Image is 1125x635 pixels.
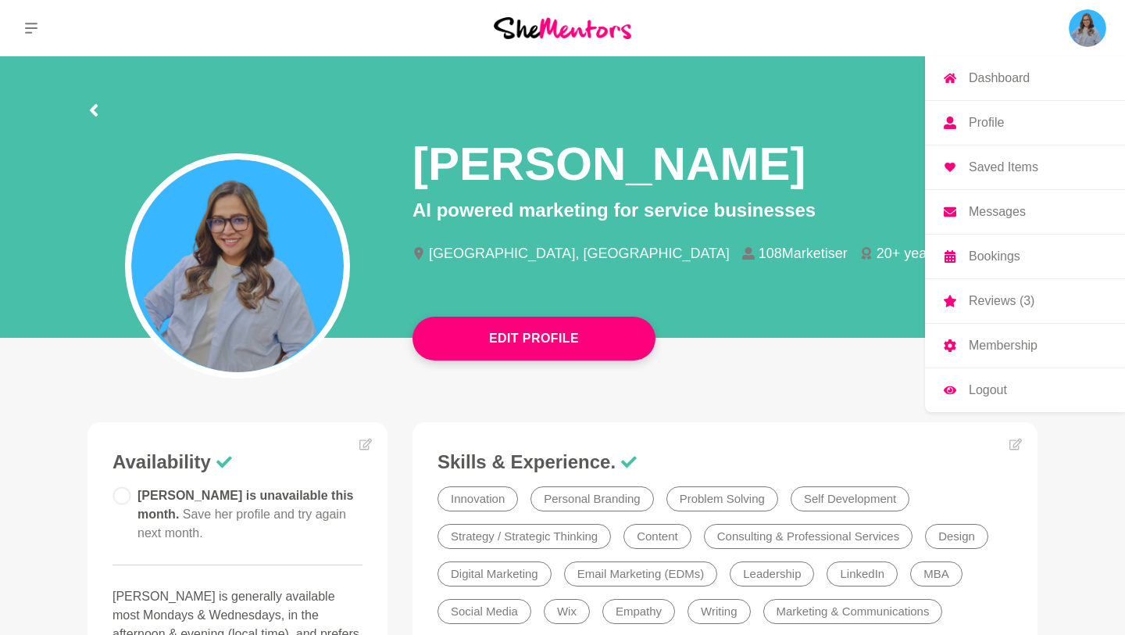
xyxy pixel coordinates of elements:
[742,246,860,260] li: 108Marketiser
[925,235,1125,278] a: Bookings
[1069,9,1106,47] a: Mona SwarupDashboardProfileSaved ItemsMessagesBookingsReviews (3)MembershipLogout
[412,246,742,260] li: [GEOGRAPHIC_DATA], [GEOGRAPHIC_DATA]
[494,17,631,38] img: She Mentors Logo
[412,196,1037,224] p: AI powered marketing for service businesses
[969,384,1007,396] p: Logout
[969,117,1004,129] p: Profile
[137,508,346,540] span: Save her profile and try again next month.
[925,190,1125,234] a: Messages
[925,145,1125,189] a: Saved Items
[969,250,1020,263] p: Bookings
[437,450,1012,474] h3: Skills & Experience.
[969,295,1034,307] p: Reviews (3)
[860,246,952,260] li: 20+ years
[969,161,1038,174] p: Saved Items
[137,489,354,540] span: [PERSON_NAME] is unavailable this month.
[969,72,1030,84] p: Dashboard
[969,206,1026,218] p: Messages
[969,339,1037,352] p: Membership
[925,279,1125,323] a: Reviews (3)
[112,450,362,474] h3: Availability
[412,135,805,193] h1: [PERSON_NAME]
[1069,9,1106,47] img: Mona Swarup
[412,317,655,361] button: Edit Profile
[925,56,1125,100] a: Dashboard
[925,101,1125,145] a: Profile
